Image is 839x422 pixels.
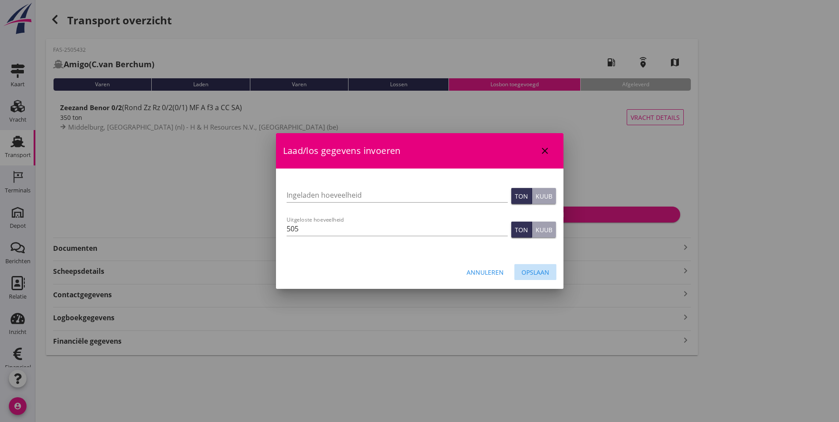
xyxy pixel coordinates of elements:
[532,222,556,238] button: Kuub
[521,268,549,277] div: Opslaan
[276,133,563,169] div: Laad/los gegevens invoeren
[287,188,508,202] input: Ingeladen hoeveelheid
[515,192,528,201] div: Ton
[467,268,504,277] div: Annuleren
[532,188,556,204] button: Kuub
[511,222,532,238] button: Ton
[536,225,552,234] div: Kuub
[540,146,550,156] i: close
[514,264,556,280] button: Opslaan
[536,192,552,201] div: Kuub
[515,225,528,234] div: Ton
[287,222,508,236] input: Uitgeloste hoeveelheid
[511,188,532,204] button: Ton
[460,264,511,280] button: Annuleren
